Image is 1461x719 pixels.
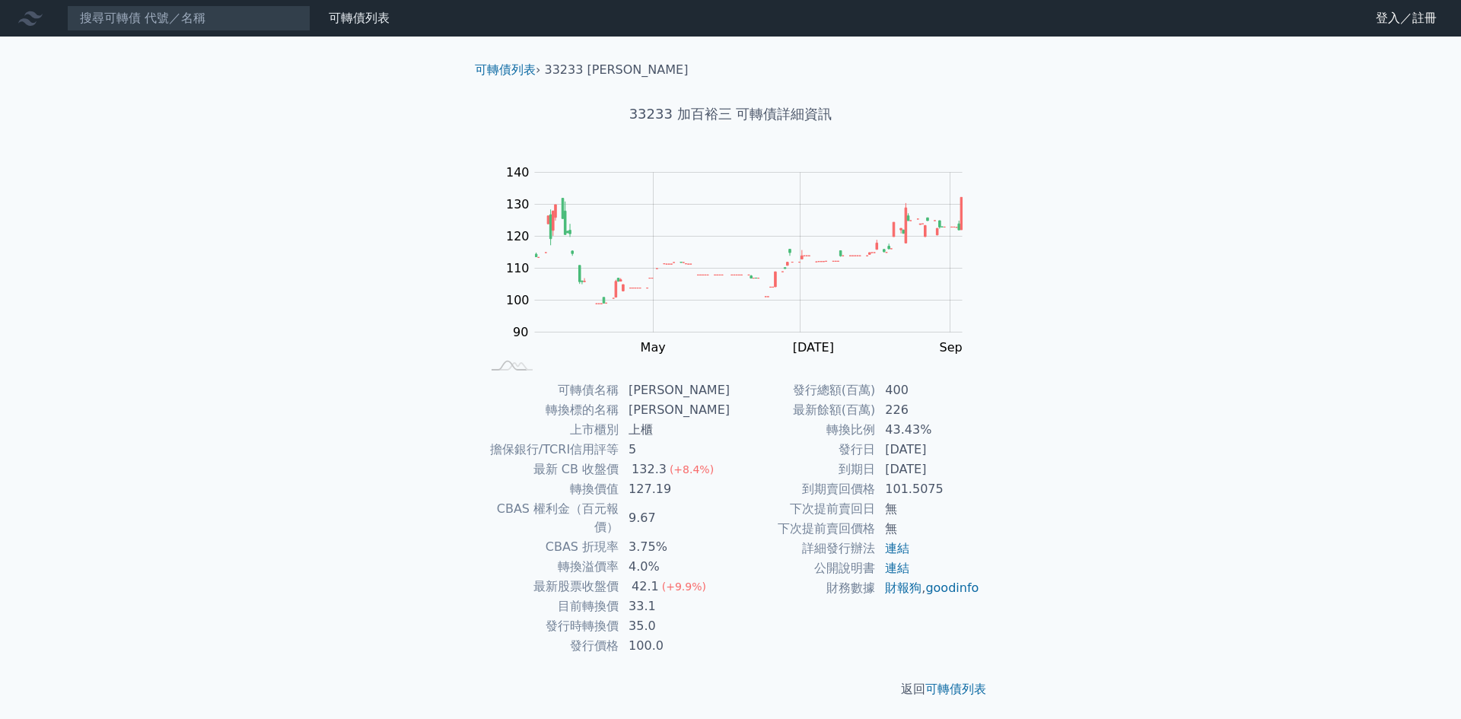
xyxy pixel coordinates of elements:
[506,197,530,212] tspan: 130
[619,616,730,636] td: 35.0
[619,479,730,499] td: 127.19
[876,479,980,499] td: 101.5075
[619,380,730,400] td: [PERSON_NAME]
[730,380,876,400] td: 發行總額(百萬)
[940,340,963,355] tspan: Sep
[730,539,876,558] td: 詳細發行辦法
[67,5,310,31] input: 搜尋可轉債 代號／名稱
[329,11,390,25] a: 可轉債列表
[475,61,540,79] li: ›
[885,581,921,595] a: 財報狗
[1364,6,1449,30] a: 登入／註冊
[619,400,730,420] td: [PERSON_NAME]
[481,537,619,557] td: CBAS 折現率
[730,558,876,578] td: 公開說明書
[793,340,834,355] tspan: [DATE]
[730,479,876,499] td: 到期賣回價格
[876,578,980,598] td: ,
[481,460,619,479] td: 最新 CB 收盤價
[481,577,619,597] td: 最新股票收盤價
[619,557,730,577] td: 4.0%
[506,261,530,275] tspan: 110
[876,400,980,420] td: 226
[876,519,980,539] td: 無
[481,616,619,636] td: 發行時轉換價
[619,420,730,440] td: 上櫃
[629,577,662,596] div: 42.1
[876,440,980,460] td: [DATE]
[619,537,730,557] td: 3.75%
[481,479,619,499] td: 轉換價值
[730,499,876,519] td: 下次提前賣回日
[545,61,689,79] li: 33233 [PERSON_NAME]
[481,380,619,400] td: 可轉債名稱
[730,440,876,460] td: 發行日
[481,440,619,460] td: 擔保銀行/TCRI信用評等
[481,400,619,420] td: 轉換標的名稱
[925,682,986,696] a: 可轉債列表
[662,581,706,593] span: (+9.9%)
[481,420,619,440] td: 上市櫃別
[481,499,619,537] td: CBAS 權利金（百元報價）
[619,636,730,656] td: 100.0
[498,165,985,386] g: Chart
[619,499,730,537] td: 9.67
[876,499,980,519] td: 無
[876,420,980,440] td: 43.43%
[641,340,666,355] tspan: May
[730,578,876,598] td: 財務數據
[730,420,876,440] td: 轉換比例
[629,460,670,479] div: 132.3
[876,380,980,400] td: 400
[670,463,714,476] span: (+8.4%)
[730,519,876,539] td: 下次提前賣回價格
[513,325,528,339] tspan: 90
[876,460,980,479] td: [DATE]
[506,165,530,180] tspan: 140
[475,62,536,77] a: 可轉債列表
[506,293,530,307] tspan: 100
[481,636,619,656] td: 發行價格
[619,440,730,460] td: 5
[463,103,998,125] h1: 33233 加百裕三 可轉債詳細資訊
[730,460,876,479] td: 到期日
[925,581,979,595] a: goodinfo
[730,400,876,420] td: 最新餘額(百萬)
[619,597,730,616] td: 33.1
[506,229,530,243] tspan: 120
[481,557,619,577] td: 轉換溢價率
[885,541,909,555] a: 連結
[885,561,909,575] a: 連結
[481,597,619,616] td: 目前轉換價
[535,197,962,304] g: Series
[463,680,998,698] p: 返回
